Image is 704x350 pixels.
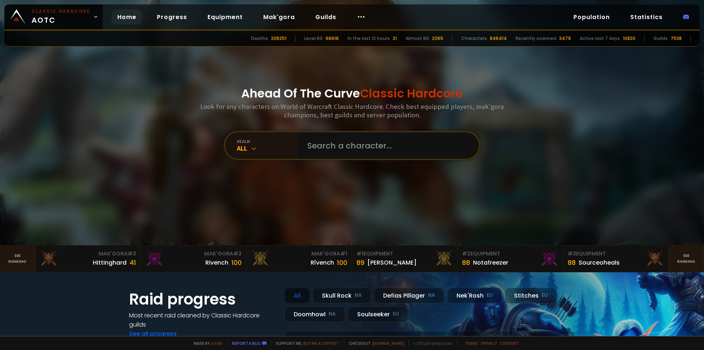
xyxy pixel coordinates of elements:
[304,35,323,42] div: Level 60
[40,250,136,258] div: Mak'Gora
[285,306,345,322] div: Doomhowl
[568,258,576,268] div: 88
[462,250,558,258] div: Equipment
[151,10,193,25] a: Progress
[356,250,363,257] span: # 1
[93,258,126,267] div: Hittinghard
[129,288,276,311] h1: Raid progress
[251,250,347,258] div: Mak'Gora
[35,246,141,272] a: Mak'Gora#3Hittinghard41
[408,340,452,346] span: v. d752d5 - production
[285,288,310,303] div: All
[355,292,362,299] small: NA
[623,35,635,42] div: 10820
[303,340,340,346] a: Buy me a coffee
[32,8,90,15] small: Classic Hardcore
[542,292,548,299] small: EU
[311,258,334,267] div: Rîvench
[141,246,246,272] a: Mak'Gora#2Rivench100
[367,258,417,267] div: [PERSON_NAME]
[211,340,222,346] a: a fan
[145,250,242,258] div: Mak'Gora
[465,340,478,346] a: Terms
[352,246,458,272] a: #1Equipment89[PERSON_NAME]
[559,35,571,42] div: 3479
[348,306,408,322] div: Soulseeker
[129,311,276,329] h4: Most recent raid cleaned by Classic Hardcore guilds
[348,35,390,42] div: In the last 12 hours
[671,35,682,42] div: 7538
[129,258,136,268] div: 41
[257,10,301,25] a: Mak'gora
[32,8,90,26] span: AOTC
[233,250,242,257] span: # 2
[271,35,286,42] div: 206251
[337,258,347,268] div: 100
[303,132,470,159] input: Search a character...
[309,10,342,25] a: Guilds
[579,258,620,267] div: Sourceoheals
[487,292,493,299] small: EU
[251,35,268,42] div: Deaths
[111,10,142,25] a: Home
[568,10,616,25] a: Population
[372,340,404,346] a: [DOMAIN_NAME]
[568,250,664,258] div: Equipment
[202,10,249,25] a: Equipment
[237,139,298,144] div: realm
[428,292,435,299] small: NA
[500,340,519,346] a: Consent
[481,340,497,346] a: Privacy
[462,258,470,268] div: 88
[393,35,397,42] div: 21
[580,35,620,42] div: Active last 7 days
[189,340,222,346] span: Made by
[329,310,336,318] small: NA
[129,329,177,338] a: See all progress
[374,288,444,303] div: Defias Pillager
[232,340,261,346] a: Report a bug
[393,310,399,318] small: EU
[313,288,371,303] div: Skull Rock
[356,250,453,258] div: Equipment
[326,35,339,42] div: 66616
[669,246,704,272] a: Seeranking
[340,250,347,257] span: # 1
[447,288,502,303] div: Nek'Rosh
[624,10,668,25] a: Statistics
[653,35,668,42] div: Guilds
[563,246,669,272] a: #3Equipment88Sourceoheals
[241,85,463,102] h1: Ahead Of The Curve
[231,258,242,268] div: 100
[461,35,487,42] div: Characters
[473,258,508,267] div: Notafreezer
[356,258,364,268] div: 89
[406,35,429,42] div: Almost 60
[490,35,507,42] div: 846414
[462,250,470,257] span: # 2
[205,258,228,267] div: Rivench
[360,85,463,102] span: Classic Hardcore
[344,340,404,346] span: Checkout
[197,102,507,119] h3: Look for any characters on World of Warcraft Classic Hardcore. Check best equipped players, mak'g...
[246,246,352,272] a: Mak'Gora#1Rîvench100
[458,246,563,272] a: #2Equipment88Notafreezer
[516,35,556,42] div: Recently scanned
[568,250,576,257] span: # 3
[128,250,136,257] span: # 3
[432,35,443,42] div: 2065
[237,144,298,152] div: All
[271,340,340,346] span: Support me,
[505,288,557,303] div: Stitches
[4,4,103,29] a: Classic HardcoreAOTC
